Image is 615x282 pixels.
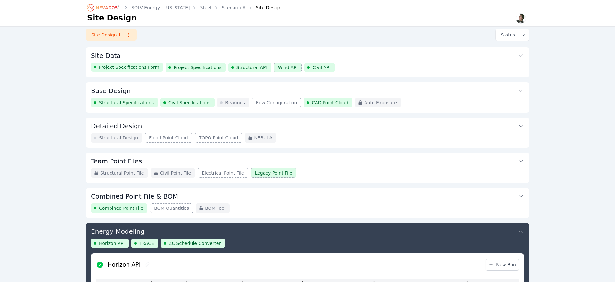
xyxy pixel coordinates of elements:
[168,99,210,106] span: Civil Specifications
[86,153,529,183] div: Team Point FilesStructural Point FileCivil Point FileElectrical Point FileLegacy Point File
[87,13,137,23] h1: Site Design
[516,13,526,24] img: Alex Kushner
[91,223,524,239] button: Energy Modeling
[247,4,282,11] div: Site Design
[225,99,245,106] span: Bearings
[91,188,524,203] button: Combined Point File & BOM
[488,262,516,268] span: New Run
[312,64,330,71] span: Civil API
[496,29,529,41] button: Status
[364,99,397,106] span: Auto Exposure
[256,99,297,106] span: Row Configuration
[174,64,222,71] span: Project Specifications
[91,82,524,98] button: Base Design
[91,227,144,236] h3: Energy Modeling
[108,260,141,269] h2: Horizon API
[86,82,529,113] div: Base DesignStructural SpecificationsCivil SpecificationsBearingsRow ConfigurationCAD Point CloudA...
[486,259,519,271] a: New Run
[91,157,142,166] h3: Team Point Files
[139,240,154,247] span: TRACE
[278,64,298,71] span: Wind API
[91,121,142,130] h3: Detailed Design
[254,135,272,141] span: NEBULA
[202,170,244,176] span: Electrical Point File
[498,32,515,38] span: Status
[87,3,282,13] nav: Breadcrumb
[222,4,246,11] a: Scenario A
[99,99,154,106] span: Structural Specifications
[99,64,159,70] span: Project Specifications Form
[149,135,188,141] span: Flood Point Cloud
[91,118,524,133] button: Detailed Design
[91,51,121,60] h3: Site Data
[169,240,221,247] span: ZC Schedule Converter
[91,86,131,95] h3: Base Design
[199,135,238,141] span: TOPO Point Cloud
[91,153,524,168] button: Team Point Files
[91,192,178,201] h3: Combined Point File & BOM
[131,4,190,11] a: SOLV Energy - [US_STATE]
[312,99,348,106] span: CAD Point Cloud
[86,47,529,77] div: Site DataProject Specifications FormProject SpecificationsStructural APIWind APICivil API
[86,29,137,41] a: Site Design 1
[160,170,191,176] span: Civil Point File
[99,135,138,141] span: Structural Design
[86,188,529,218] div: Combined Point File & BOMCombined Point FileBOM QuantitiesBOM Tool
[86,118,529,148] div: Detailed DesignStructural DesignFlood Point CloudTOPO Point CloudNEBULA
[100,170,144,176] span: Structural Point File
[99,205,143,211] span: Combined Point File
[99,240,125,247] span: Horizon API
[91,47,524,63] button: Site Data
[205,205,225,211] span: BOM Tool
[255,170,292,176] span: Legacy Point File
[154,205,189,211] span: BOM Quantities
[200,4,211,11] a: Steel
[236,64,267,71] span: Structural API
